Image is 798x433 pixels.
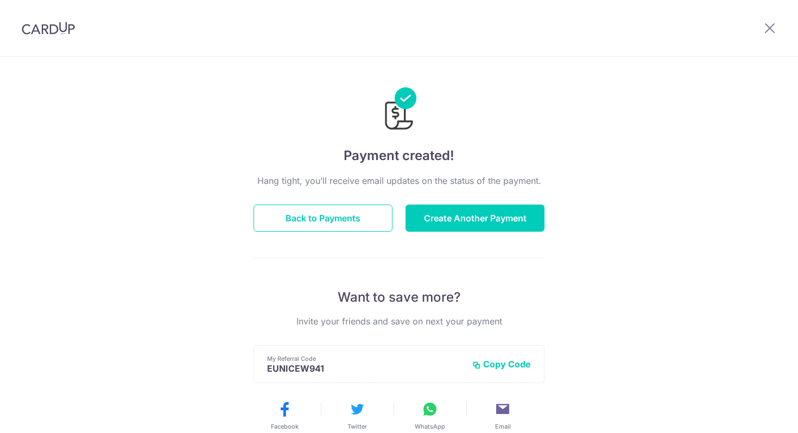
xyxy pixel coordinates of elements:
[382,87,416,133] img: Payments
[254,289,544,306] p: Want to save more?
[347,422,367,431] span: Twitter
[254,315,544,328] p: Invite your friends and save on next your payment
[267,363,464,374] p: EUNICEW941
[254,205,392,232] button: Back to Payments
[254,146,544,165] h4: Payment created!
[271,422,299,431] span: Facebook
[252,400,316,431] button: Facebook
[471,400,535,431] button: Email
[495,422,511,431] span: Email
[254,174,544,187] p: Hang tight, you’ll receive email updates on the status of the payment.
[398,400,462,431] button: WhatsApp
[406,205,544,232] button: Create Another Payment
[325,400,389,431] button: Twitter
[472,359,531,370] button: Copy Code
[267,354,464,363] p: My Referral Code
[415,422,445,431] span: WhatsApp
[22,22,75,35] img: CardUp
